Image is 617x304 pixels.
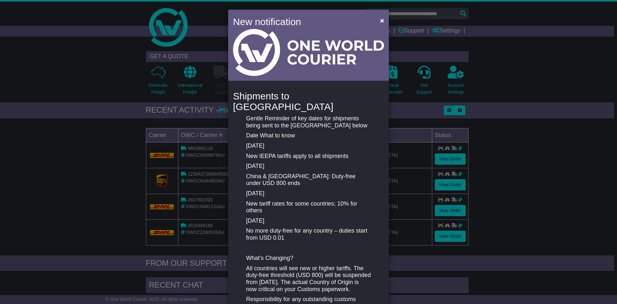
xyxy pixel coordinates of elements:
[246,153,371,160] p: New IEEPA tariffs apply to all shipments
[246,173,371,187] p: China & [GEOGRAPHIC_DATA]: Duty-free under USD 800 ends
[246,265,371,293] p: All countries will see new or higher tariffs. The duty-free threshold (USD 800) will be suspended...
[246,217,371,225] p: [DATE]
[233,14,371,29] h4: New notification
[246,190,371,197] p: [DATE]
[246,163,371,170] p: [DATE]
[233,91,384,112] h4: Shipments to [GEOGRAPHIC_DATA]
[246,255,371,262] p: What’s Changing?
[246,143,371,150] p: [DATE]
[246,200,371,214] p: New tariff rates for some countries; 10% for others
[233,29,384,76] img: Light
[246,227,371,241] p: No more duty-free for any country – duties start from USD 0.01
[380,17,384,24] span: ×
[377,14,387,27] button: Close
[246,132,371,139] p: Date What to know
[246,115,371,129] p: Gentle Reminder of key dates for shipments being sent to the [GEOGRAPHIC_DATA] below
